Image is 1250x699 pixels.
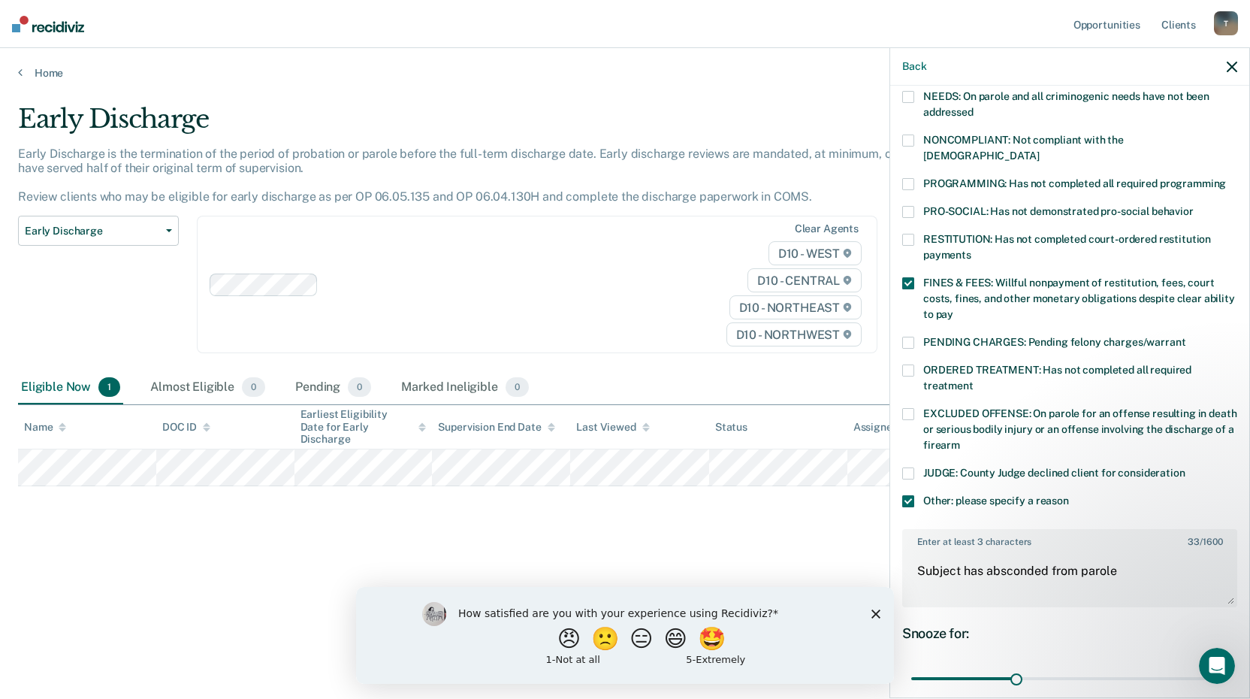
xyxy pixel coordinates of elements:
[747,268,862,292] span: D10 - CENTRAL
[923,177,1226,189] span: PROGRAMMING: Has not completed all required programming
[18,371,123,404] div: Eligible Now
[923,277,1235,320] span: FINES & FEES: Willful nonpayment of restitution, fees, court costs, fines, and other monetary obl...
[923,467,1185,479] span: JUDGE: County Judge declined client for consideration
[398,371,532,404] div: Marked Ineligible
[923,134,1124,162] span: NONCOMPLIANT: Not compliant with the [DEMOGRAPHIC_DATA]
[348,377,371,397] span: 0
[147,371,268,404] div: Almost Eligible
[923,364,1191,392] span: ORDERED TREATMENT: Has not completed all required treatment
[1214,11,1238,35] div: T
[98,377,120,397] span: 1
[356,587,894,684] iframe: Survey by Kim from Recidiviz
[715,421,747,434] div: Status
[24,421,66,434] div: Name
[12,16,84,32] img: Recidiviz
[902,625,1237,642] div: Snooze for:
[25,225,160,238] span: Early Discharge
[18,147,951,204] p: Early Discharge is the termination of the period of probation or parole before the full-term disc...
[923,233,1211,261] span: RESTITUTION: Has not completed court-ordered restitution payments
[904,531,1236,547] label: Enter at least 3 characters
[923,407,1236,451] span: EXCLUDED OFFENSE: On parole for an offense resulting in death or serious bodily injury or an offe...
[18,66,1232,80] a: Home
[904,550,1236,606] textarea: Subject has absconded from parole
[923,90,1209,118] span: NEEDS: On parole and all criminogenic needs have not been addressed
[438,421,554,434] div: Supervision End Date
[1199,648,1235,684] iframe: Intercom live chat
[1188,537,1222,547] span: / 1600
[902,60,926,73] button: Back
[853,421,924,434] div: Assigned to
[162,421,210,434] div: DOC ID
[300,408,427,446] div: Earliest Eligibility Date for Early Discharge
[923,336,1185,348] span: PENDING CHARGES: Pending felony charges/warrant
[923,205,1194,217] span: PRO-SOCIAL: Has not demonstrated pro-social behavior
[795,222,859,235] div: Clear agents
[506,377,529,397] span: 0
[1188,537,1200,547] span: 33
[242,377,265,397] span: 0
[923,495,1069,507] span: Other: please specify a reason
[768,241,862,265] span: D10 - WEST
[18,104,956,147] div: Early Discharge
[729,295,862,319] span: D10 - NORTHEAST
[292,371,374,404] div: Pending
[726,322,862,346] span: D10 - NORTHWEST
[576,421,649,434] div: Last Viewed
